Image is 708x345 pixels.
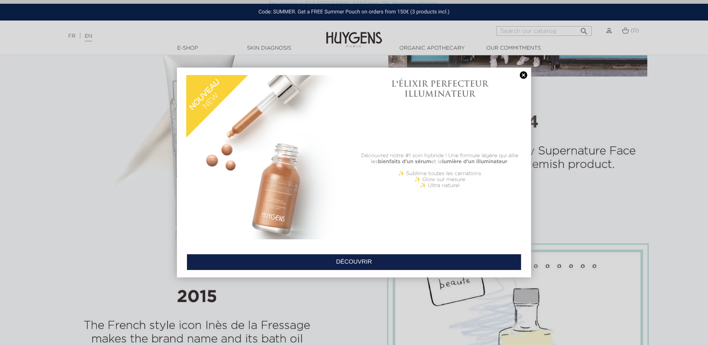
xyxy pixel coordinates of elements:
[358,183,522,189] p: ✨ Ultra naturel
[358,171,522,177] p: ✨ Sublime toutes les carnations
[187,254,521,270] a: DÉCOUVRIR
[358,177,522,183] p: ✨ Glow sur mesure
[378,159,431,164] b: bienfaits d'un sérum
[358,153,522,165] p: Découvrez notre #1 soin hybride ! Une formule légère qui allie les et la .
[442,159,508,164] b: lumière d'un illuminateur
[358,79,522,99] h1: L'ÉLIXIR PERFECTEUR ILLUMINATEUR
